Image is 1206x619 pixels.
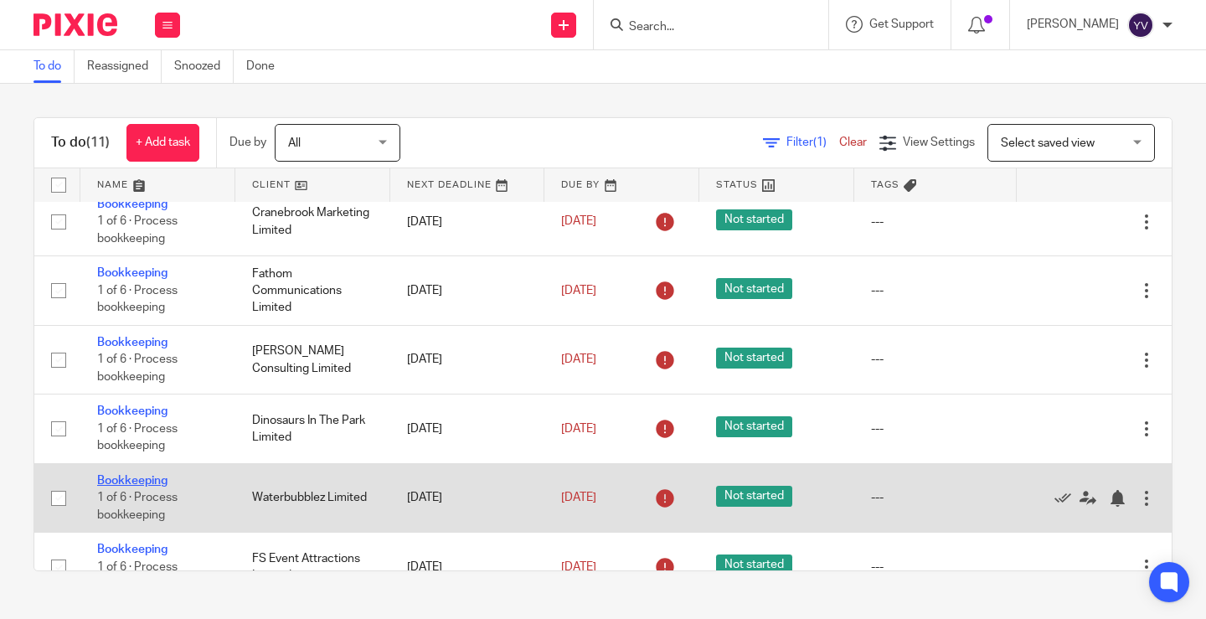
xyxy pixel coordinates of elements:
[716,416,792,437] span: Not started
[97,423,178,452] span: 1 of 6 · Process bookkeeping
[86,136,110,149] span: (11)
[561,492,596,503] span: [DATE]
[1027,16,1119,33] p: [PERSON_NAME]
[561,285,596,297] span: [DATE]
[871,351,1000,368] div: ---
[716,348,792,369] span: Not started
[229,134,266,151] p: Due by
[813,137,827,148] span: (1)
[871,420,1000,437] div: ---
[235,395,390,463] td: Dinosaurs In The Park Limited
[235,325,390,394] td: [PERSON_NAME] Consulting Limited
[871,214,1000,230] div: ---
[561,216,596,228] span: [DATE]
[1054,489,1080,506] a: Mark as done
[246,50,287,83] a: Done
[871,489,1000,506] div: ---
[871,180,899,189] span: Tags
[97,405,167,417] a: Bookkeeping
[97,561,178,591] span: 1 of 6 · Process bookkeeping
[1127,12,1154,39] img: svg%3E
[716,278,792,299] span: Not started
[126,124,199,162] a: + Add task
[1001,137,1095,149] span: Select saved view
[786,137,839,148] span: Filter
[235,463,390,532] td: Waterbubblez Limited
[561,353,596,365] span: [DATE]
[235,256,390,325] td: Fathom Communications Limited
[97,216,178,245] span: 1 of 6 · Process bookkeeping
[235,187,390,255] td: Cranebrook Marketing Limited
[97,475,167,487] a: Bookkeeping
[390,533,545,601] td: [DATE]
[716,555,792,575] span: Not started
[288,137,301,149] span: All
[235,533,390,601] td: FS Event Attractions Limited
[97,285,178,314] span: 1 of 6 · Process bookkeeping
[871,282,1000,299] div: ---
[839,137,867,148] a: Clear
[174,50,234,83] a: Snoozed
[869,18,934,30] span: Get Support
[716,486,792,507] span: Not started
[97,267,167,279] a: Bookkeeping
[33,50,75,83] a: To do
[561,561,596,573] span: [DATE]
[390,395,545,463] td: [DATE]
[97,492,178,521] span: 1 of 6 · Process bookkeeping
[33,13,117,36] img: Pixie
[97,337,167,348] a: Bookkeeping
[87,50,162,83] a: Reassigned
[627,20,778,35] input: Search
[97,199,167,210] a: Bookkeeping
[390,463,545,532] td: [DATE]
[97,544,167,555] a: Bookkeeping
[390,325,545,394] td: [DATE]
[390,256,545,325] td: [DATE]
[871,559,1000,575] div: ---
[51,134,110,152] h1: To do
[390,187,545,255] td: [DATE]
[716,209,792,230] span: Not started
[97,353,178,383] span: 1 of 6 · Process bookkeeping
[903,137,975,148] span: View Settings
[561,423,596,435] span: [DATE]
